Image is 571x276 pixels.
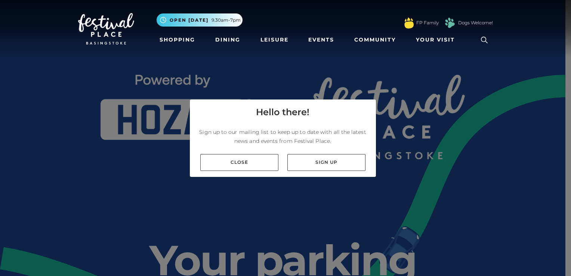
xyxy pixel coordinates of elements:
[212,17,241,24] span: 9.30am-7pm
[200,154,278,171] a: Close
[157,33,198,47] a: Shopping
[416,36,455,44] span: Your Visit
[287,154,365,171] a: Sign up
[305,33,337,47] a: Events
[416,19,439,26] a: FP Family
[157,13,243,27] button: Open [DATE] 9.30am-7pm
[170,17,209,24] span: Open [DATE]
[256,105,309,119] h4: Hello there!
[458,19,493,26] a: Dogs Welcome!
[78,13,134,45] img: Festival Place Logo
[212,33,243,47] a: Dining
[351,33,399,47] a: Community
[257,33,291,47] a: Leisure
[413,33,462,47] a: Your Visit
[196,128,370,145] p: Sign up to our mailing list to keep up to date with all the latest news and events from Festival ...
